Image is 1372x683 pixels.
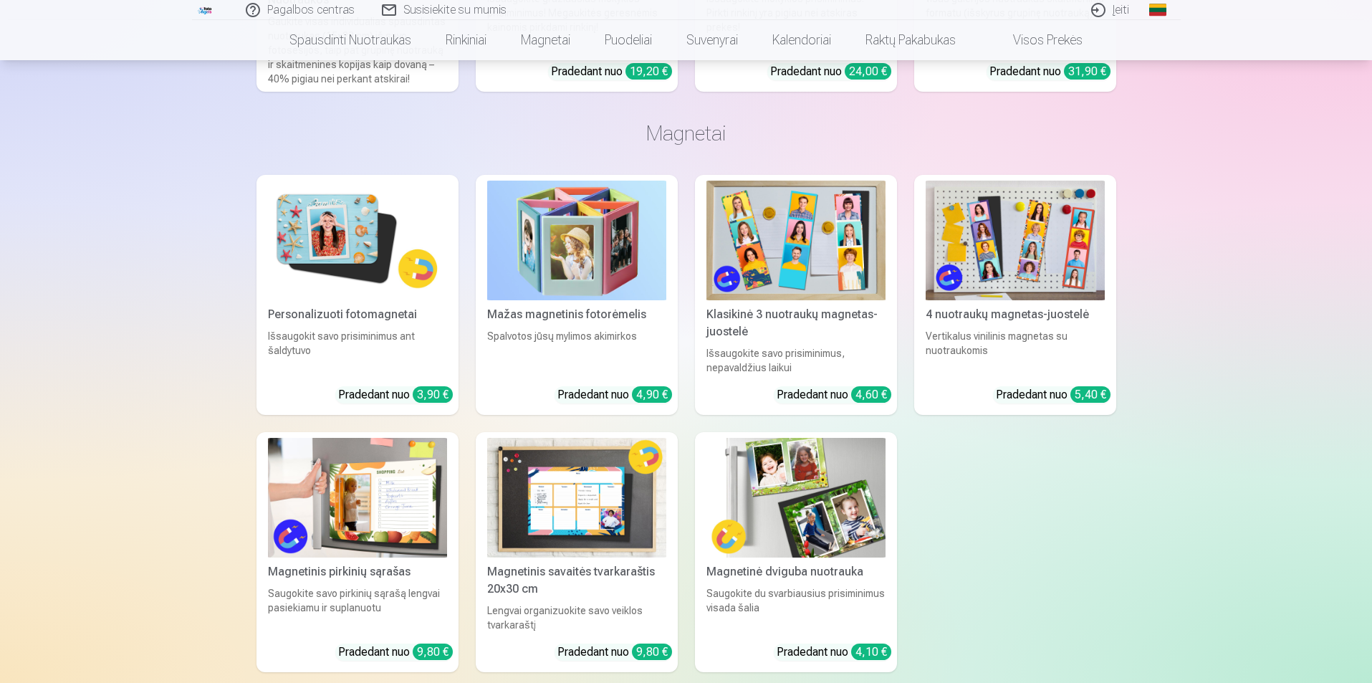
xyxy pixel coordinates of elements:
div: 9,80 € [632,644,672,660]
div: Pradedant nuo [996,386,1110,403]
div: 3,90 € [413,386,453,403]
div: Pradedant nuo [338,644,453,661]
a: Personalizuoti fotomagnetaiPersonalizuoti fotomagnetaiIšsaugokit savo prisiminimus ant šaldytuvoP... [256,175,459,415]
div: Pradedant nuo [557,644,672,661]
div: 4 nuotraukų magnetas-juostelė [920,306,1110,323]
a: Klasikinė 3 nuotraukų magnetas-juostelėKlasikinė 3 nuotraukų magnetas-juostelėIšsaugokite savo pr... [695,175,897,415]
img: 4 nuotraukų magnetas-juostelė [926,181,1105,300]
div: Vertikalus vinilinis magnetas su nuotraukomis [920,329,1110,375]
div: Pradedant nuo [338,386,453,403]
div: 9,80 € [413,644,453,660]
a: Raktų pakabukas [848,20,973,60]
div: 24,00 € [845,63,891,80]
a: Mažas magnetinis fotorėmelisMažas magnetinis fotorėmelisSpalvotos jūsų mylimos akimirkosPradedant... [476,175,678,415]
img: Personalizuoti fotomagnetai [268,181,447,300]
div: Pradedant nuo [770,63,891,80]
div: Saugokite du svarbiausius prisiminimus visada šalia [701,586,891,632]
div: 4,10 € [851,644,891,660]
a: Magnetai [504,20,587,60]
img: Mažas magnetinis fotorėmelis [487,181,666,300]
div: 5,40 € [1070,386,1110,403]
a: Magnetinis pirkinių sąrašas Magnetinis pirkinių sąrašasSaugokite savo pirkinių sąrašą lengvai pas... [256,432,459,672]
div: Klasikinė 3 nuotraukų magnetas-juostelė [701,306,891,340]
a: Suvenyrai [669,20,755,60]
div: Pradedant nuo [777,386,891,403]
a: Magnetinis savaitės tvarkaraštis 20x30 cmMagnetinis savaitės tvarkaraštis 20x30 cmLengvai organiz... [476,432,678,672]
div: 4,60 € [851,386,891,403]
a: Kalendoriai [755,20,848,60]
a: 4 nuotraukų magnetas-juostelė4 nuotraukų magnetas-juostelėVertikalus vinilinis magnetas su nuotra... [914,175,1116,415]
a: Visos prekės [973,20,1100,60]
h3: Magnetai [268,120,1105,146]
a: Rinkiniai [428,20,504,60]
a: Spausdinti nuotraukas [272,20,428,60]
div: Magnetinis pirkinių sąrašas [262,563,453,581]
a: Puodeliai [587,20,669,60]
div: Magnetinis savaitės tvarkaraštis 20x30 cm [481,563,672,598]
div: Pradedant nuo [551,63,672,80]
div: Išsaugokit savo prisiminimus ant šaldytuvo [262,329,453,375]
div: Magnetinė dviguba nuotrauka [701,563,891,581]
div: Mažas magnetinis fotorėmelis [481,306,672,323]
div: Spalvotos jūsų mylimos akimirkos [481,329,672,375]
a: Magnetinė dviguba nuotrauka Magnetinė dviguba nuotraukaSaugokite du svarbiausius prisiminimus vis... [695,432,897,672]
div: Saugokite savo pirkinių sąrašą lengvai pasiekiamu ir suplanuotu [262,586,453,632]
div: Išsaugokite savo prisiminimus, nepavaldžius laikui [701,346,891,375]
img: /fa2 [198,6,214,14]
div: Personalizuoti fotomagnetai [262,306,453,323]
img: Magnetinis savaitės tvarkaraštis 20x30 cm [487,438,666,558]
img: Magnetinė dviguba nuotrauka [706,438,886,558]
img: Magnetinis pirkinių sąrašas [268,438,447,558]
div: Pradedant nuo [777,644,891,661]
div: Lengvai organizuokite savo veiklos tvarkaraštį [481,603,672,632]
div: Pradedant nuo [557,386,672,403]
div: 31,90 € [1064,63,1110,80]
div: 4,90 € [632,386,672,403]
img: Klasikinė 3 nuotraukų magnetas-juostelė [706,181,886,300]
div: 19,20 € [625,63,672,80]
div: Pradedant nuo [989,63,1110,80]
